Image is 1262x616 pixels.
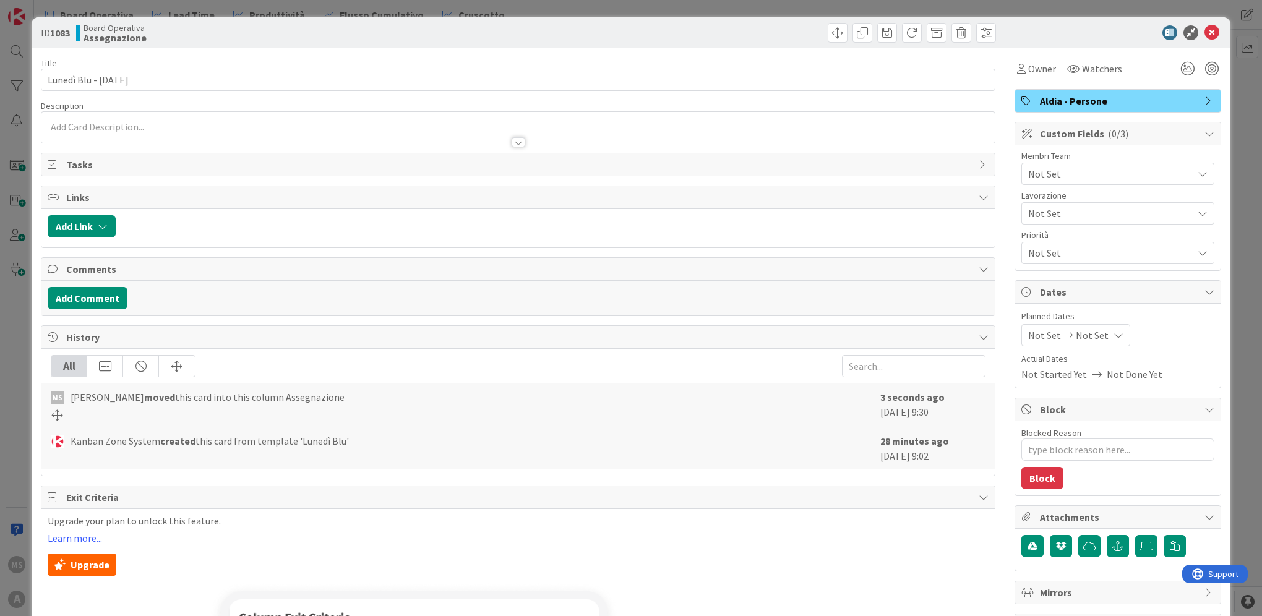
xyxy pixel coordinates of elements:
[41,25,70,40] span: ID
[1040,585,1198,600] span: Mirrors
[1021,367,1087,382] span: Not Started Yet
[880,390,985,421] div: [DATE] 9:30
[84,23,147,33] span: Board Operativa
[66,490,972,505] span: Exit Criteria
[1021,353,1214,366] span: Actual Dates
[842,355,985,377] input: Search...
[880,434,985,463] div: [DATE] 9:02
[48,533,102,544] a: Learn more...
[1040,126,1198,141] span: Custom Fields
[1021,467,1063,489] button: Block
[1021,152,1214,160] div: Membri Team
[1082,61,1122,76] span: Watchers
[1107,367,1162,382] span: Not Done Yet
[1040,93,1198,108] span: Aldia - Persone
[71,434,349,448] span: Kanban Zone System this card from template 'Lunedì Blu'
[66,330,972,344] span: History
[1028,328,1061,343] span: Not Set
[1040,510,1198,524] span: Attachments
[41,58,57,69] label: Title
[1040,402,1198,417] span: Block
[48,287,127,309] button: Add Comment
[51,435,64,448] img: KS
[1108,127,1128,140] span: ( 0/3 )
[1028,205,1187,222] span: Not Set
[1028,61,1056,76] span: Owner
[1021,310,1214,323] span: Planned Dates
[66,157,972,172] span: Tasks
[880,435,949,447] b: 28 minutes ago
[1021,427,1081,438] label: Blocked Reason
[880,391,945,403] b: 3 seconds ago
[50,27,70,39] b: 1083
[51,391,64,404] div: MS
[84,33,147,43] b: Assegnazione
[1040,284,1198,299] span: Dates
[1021,231,1214,239] div: Priorità
[1028,246,1193,260] span: Not Set
[160,435,195,447] b: created
[48,554,116,576] button: Upgrade
[71,390,345,404] span: [PERSON_NAME] this card into this column Assegnazione
[1028,166,1193,181] span: Not Set
[48,215,116,237] button: Add Link
[41,69,995,91] input: type card name here...
[48,515,989,576] div: Upgrade your plan to unlock this feature.
[66,190,972,205] span: Links
[144,391,175,403] b: moved
[41,100,84,111] span: Description
[1021,191,1214,200] div: Lavorazione
[66,262,972,276] span: Comments
[1076,328,1109,343] span: Not Set
[51,356,87,377] div: All
[26,2,56,17] span: Support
